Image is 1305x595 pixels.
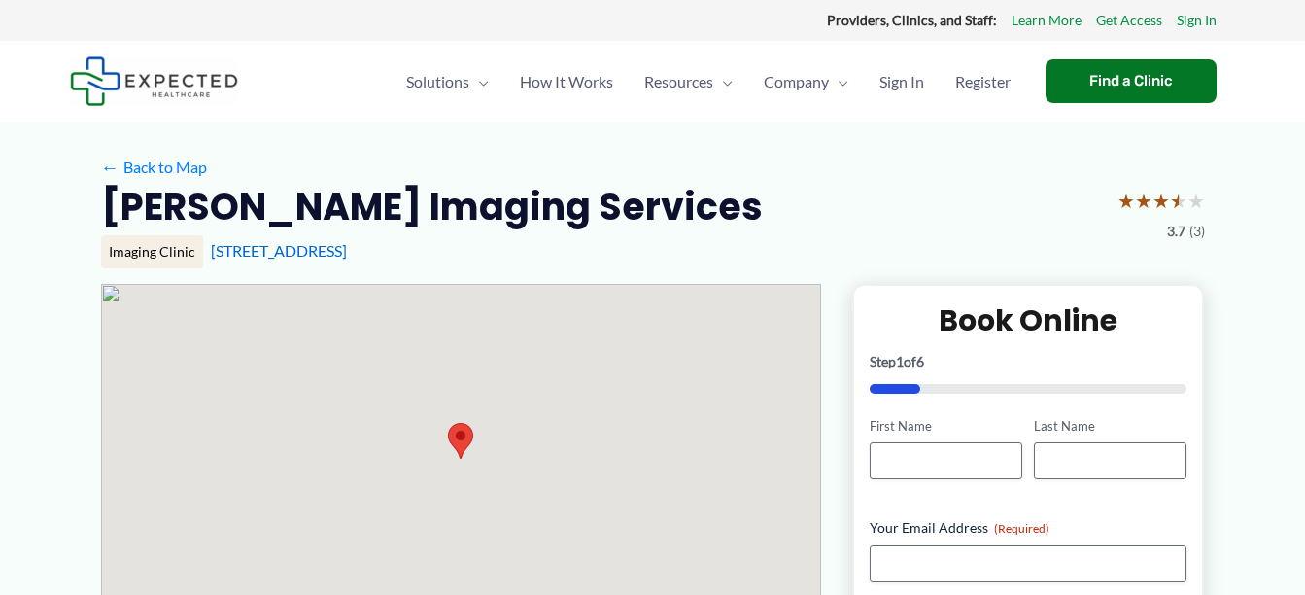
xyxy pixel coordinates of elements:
span: Resources [644,48,713,116]
a: Register [940,48,1026,116]
span: 3.7 [1167,219,1185,244]
img: Expected Healthcare Logo - side, dark font, small [70,56,238,106]
div: Imaging Clinic [101,235,203,268]
span: ★ [1135,183,1152,219]
p: Step of [870,355,1187,368]
span: ★ [1117,183,1135,219]
h2: [PERSON_NAME] Imaging Services [101,183,763,230]
span: 1 [896,353,904,369]
h2: Book Online [870,301,1187,339]
a: CompanyMenu Toggle [748,48,864,116]
label: Your Email Address [870,518,1187,538]
nav: Primary Site Navigation [391,48,1026,116]
a: Find a Clinic [1046,59,1217,103]
span: Sign In [879,48,924,116]
span: 6 [916,353,924,369]
strong: Providers, Clinics, and Staff: [827,12,997,28]
a: [STREET_ADDRESS] [211,241,347,260]
a: ←Back to Map [101,153,207,182]
label: First Name [870,417,1022,436]
a: Sign In [864,48,940,116]
span: ★ [1152,183,1170,219]
a: Sign In [1177,8,1217,33]
span: Solutions [406,48,469,116]
a: ResourcesMenu Toggle [629,48,748,116]
span: Menu Toggle [713,48,733,116]
a: How It Works [504,48,629,116]
span: ← [101,157,120,176]
span: Menu Toggle [829,48,848,116]
a: Learn More [1012,8,1082,33]
span: ★ [1187,183,1205,219]
span: (Required) [994,521,1049,536]
span: ★ [1170,183,1187,219]
span: Company [764,48,829,116]
span: Register [955,48,1011,116]
span: How It Works [520,48,613,116]
span: (3) [1189,219,1205,244]
label: Last Name [1034,417,1186,436]
a: Get Access [1096,8,1162,33]
span: Menu Toggle [469,48,489,116]
a: SolutionsMenu Toggle [391,48,504,116]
